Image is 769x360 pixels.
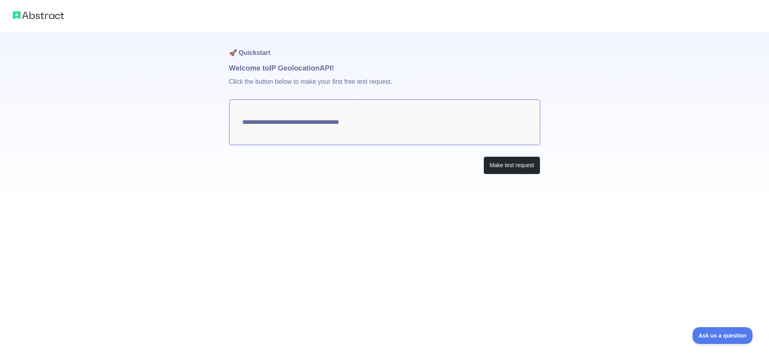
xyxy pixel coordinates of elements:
h1: 🚀 Quickstart [229,32,540,63]
img: Abstract logo [13,10,64,21]
h1: Welcome to IP Geolocation API! [229,63,540,74]
button: Make test request [483,156,540,174]
p: Click the button below to make your first free test request. [229,74,540,99]
iframe: Toggle Customer Support [693,327,753,344]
